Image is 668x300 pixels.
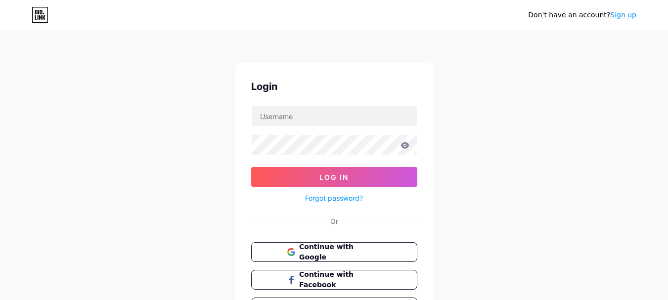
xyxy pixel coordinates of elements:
[252,106,417,126] input: Username
[251,79,417,94] div: Login
[610,11,636,19] a: Sign up
[251,242,417,262] button: Continue with Google
[299,242,381,262] span: Continue with Google
[528,10,636,20] div: Don't have an account?
[330,216,338,226] div: Or
[299,269,381,290] span: Continue with Facebook
[319,173,349,181] span: Log In
[251,167,417,187] button: Log In
[305,193,363,203] a: Forgot password?
[251,270,417,290] button: Continue with Facebook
